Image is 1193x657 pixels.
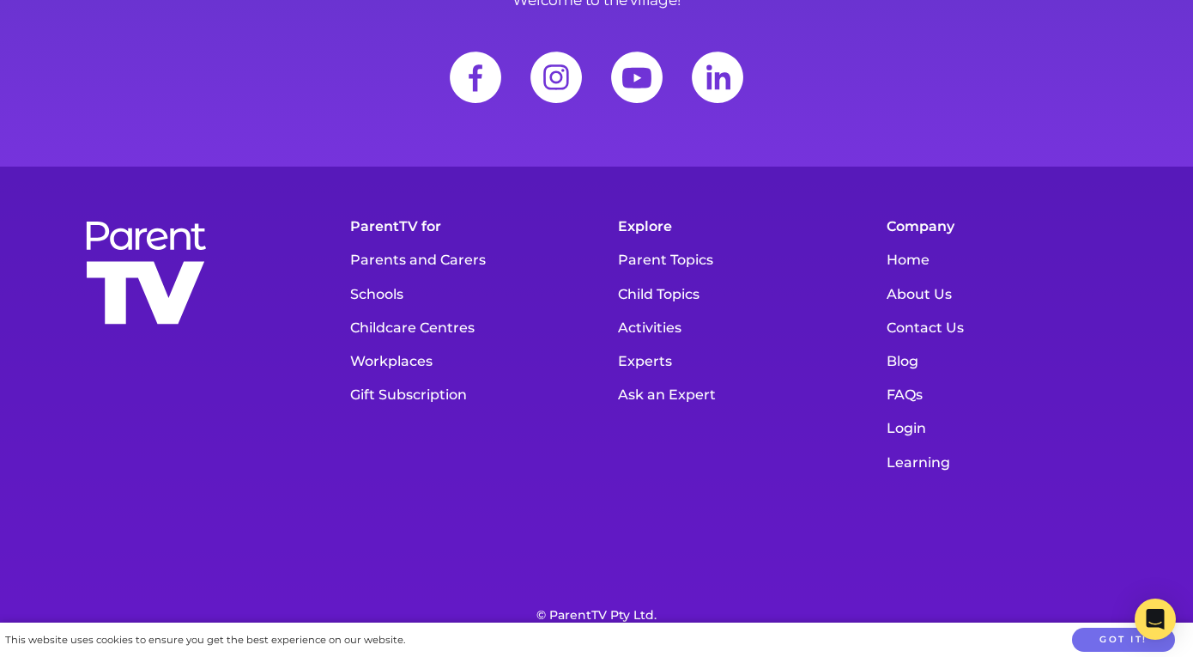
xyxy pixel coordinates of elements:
a: Activities [609,311,852,344]
a: About Us [878,277,1121,311]
a: Parents and Carers [342,243,584,277]
img: svg+xml;base64,PHN2ZyBoZWlnaHQ9IjgwIiB2aWV3Qm94PSIwIDAgODAuMDAxIDgwIiB3aWR0aD0iODAuMDAxIiB4bWxucz... [598,39,675,116]
button: Got it! [1072,628,1175,653]
img: parenttv-logo-stacked-white.f9d0032.svg [82,218,210,328]
h5: Company [878,210,1121,243]
a: Home [878,243,1121,277]
h5: ParentTV for [342,210,584,243]
a: Facebook [437,39,514,116]
a: Schools [342,277,584,311]
a: Parent Topics [609,243,852,277]
a: Childcare Centres [342,311,584,344]
a: Contact Us [878,311,1121,344]
h5: Explore [609,210,852,243]
img: svg+xml;base64,PHN2ZyBoZWlnaHQ9IjgwIiB2aWV3Qm94PSIwIDAgODAgODAiIHdpZHRoPSI4MCIgeG1sbnM9Imh0dHA6Ly... [679,39,756,116]
a: Gift Subscription [342,378,584,411]
div: This website uses cookies to ensure you get the best experience on our website. [5,631,405,649]
a: Child Topics [609,277,852,311]
a: Blog [878,344,1121,378]
a: LinkedIn [679,39,756,116]
img: svg+xml;base64,PHN2ZyB4bWxucz0iaHR0cDovL3d3dy53My5vcmcvMjAwMC9zdmciIHdpZHRoPSI4MC4wMDEiIGhlaWdodD... [437,39,514,116]
a: Ask an Expert [609,378,852,411]
a: FAQs [878,378,1121,411]
a: Youtube [598,39,675,116]
p: © ParentTV Pty Ltd. [26,608,1167,623]
img: social-icon-ig.b812365.svg [518,39,595,116]
div: Open Intercom Messenger [1135,599,1176,640]
a: Instagram [518,39,595,116]
a: Experts [609,344,852,378]
a: Workplaces [342,344,584,378]
a: Learning [878,446,1121,479]
a: Login [878,411,1121,445]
